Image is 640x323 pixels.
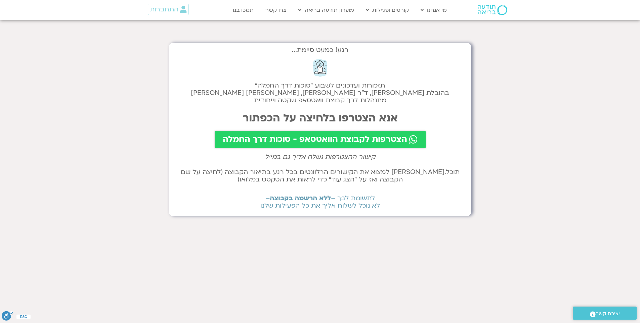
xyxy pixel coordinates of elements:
[148,4,188,15] a: התחברות
[362,4,412,16] a: קורסים ופעילות
[150,6,178,13] span: התחברות
[478,5,507,15] img: תודעה בריאה
[229,4,257,16] a: תמכו בנו
[175,195,465,209] h2: לתשומת לבך – – לא נוכל לשלוח אליך את כל הפעילות שלנו
[262,4,290,16] a: צרו קשר
[573,307,637,320] a: יצירת קשר
[295,4,357,16] a: מועדון תודעה בריאה
[270,194,331,203] b: ללא הרשמה בקבוצה
[215,131,426,148] a: הצטרפות לקבוצת הוואטסאפ - סוכות דרך החמלה
[596,309,620,318] span: יצירת קשר
[223,135,407,144] span: הצטרפות לקבוצת הוואטסאפ - סוכות דרך החמלה
[175,82,465,104] h2: תזכורות ועדכונים לשבוע "סוכות דרך החמלה" בהובלת [PERSON_NAME], ד״ר [PERSON_NAME], [PERSON_NAME] [...
[175,153,465,161] h2: קישור ההצטרפות נשלח אליך גם במייל
[417,4,450,16] a: מי אנחנו
[175,112,465,124] h2: אנא הצטרפו בלחיצה על הכפתור
[175,168,465,183] h2: תוכל.[PERSON_NAME] למצוא את הקישורים הרלוונטים בכל רגע בתיאור הקבוצה (לחיצה על שם הקבוצה ואז על ״...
